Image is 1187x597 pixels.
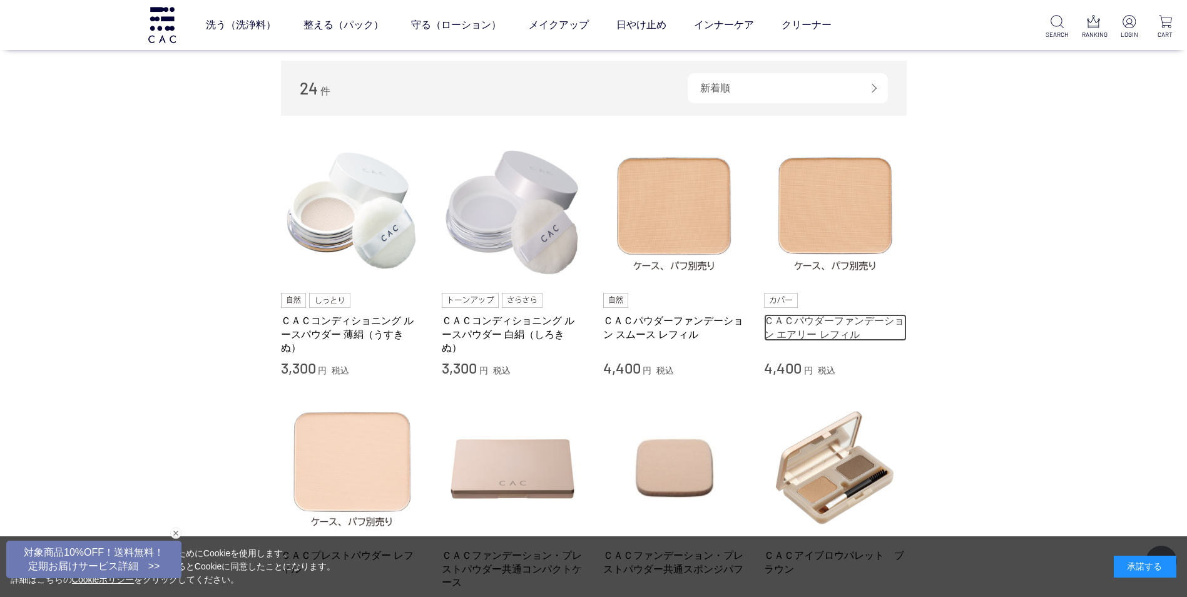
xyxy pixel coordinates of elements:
img: ＣＡＣコンディショニング ルースパウダー 白絹（しろきぬ） [442,141,584,283]
img: さらさら [502,293,543,308]
a: 日やけ止め [616,8,666,43]
div: 承諾する [1114,556,1176,578]
a: 整える（パック） [303,8,384,43]
img: しっとり [309,293,350,308]
a: 洗う（洗浄料） [206,8,276,43]
span: 24 [300,78,318,98]
span: 3,300 [442,359,477,377]
p: SEARCH [1046,30,1069,39]
div: 新着順 [688,73,888,103]
img: 自然 [281,293,307,308]
img: ＣＡＣファンデーション・プレストパウダー共通スポンジパフ [603,397,746,539]
img: トーンアップ [442,293,499,308]
img: ＣＡＣアイブロウパレット ブラウン [764,397,907,539]
a: SEARCH [1046,15,1069,39]
a: ＣＡＣパウダーファンデーション スムース レフィル [603,314,746,341]
p: LOGIN [1118,30,1141,39]
a: 守る（ローション） [411,8,501,43]
span: 税込 [332,365,349,375]
a: LOGIN [1118,15,1141,39]
img: 自然 [603,293,629,308]
a: ＣＡＣパウダーファンデーション エアリー レフィル [764,314,907,341]
img: ＣＡＣパウダーファンデーション エアリー レフィル [764,141,907,283]
span: 円 [643,365,651,375]
img: ＣＡＣコンディショニング ルースパウダー 薄絹（うすきぬ） [281,141,424,283]
a: メイクアップ [529,8,589,43]
a: RANKING [1082,15,1105,39]
a: クリーナー [782,8,832,43]
p: RANKING [1082,30,1105,39]
a: ＣＡＣコンディショニング ルースパウダー 薄絹（うすきぬ） [281,314,424,354]
span: 円 [804,365,813,375]
span: 税込 [493,365,511,375]
span: 件 [320,86,330,96]
span: 税込 [656,365,674,375]
p: CART [1154,30,1177,39]
a: インナーケア [694,8,754,43]
span: 4,400 [764,359,802,377]
span: 3,300 [281,359,316,377]
span: 円 [318,365,327,375]
span: 円 [479,365,488,375]
img: ＣＡＣプレストパウダー レフィル [281,397,424,539]
img: カバー [764,293,798,308]
img: ＣＡＣファンデーション・プレストパウダー共通コンパクトケース [442,397,584,539]
a: ＣＡＣコンディショニング ルースパウダー 白絹（しろきぬ） [442,314,584,354]
a: CART [1154,15,1177,39]
span: 税込 [818,365,835,375]
img: ＣＡＣパウダーファンデーション スムース レフィル [603,141,746,283]
img: logo [146,7,178,43]
span: 4,400 [603,359,641,377]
